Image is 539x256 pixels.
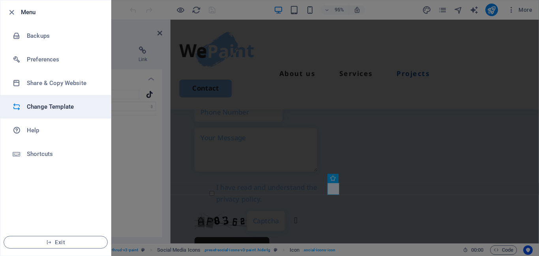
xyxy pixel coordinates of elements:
[27,55,100,64] h6: Preferences
[0,119,111,142] a: Help
[27,102,100,111] h6: Change Template
[21,7,105,17] h6: Menu
[27,78,100,88] h6: Share & Copy Website
[27,31,100,41] h6: Backups
[27,126,100,135] h6: Help
[27,149,100,159] h6: Shortcuts
[10,239,101,245] span: Exit
[4,236,108,249] button: Exit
